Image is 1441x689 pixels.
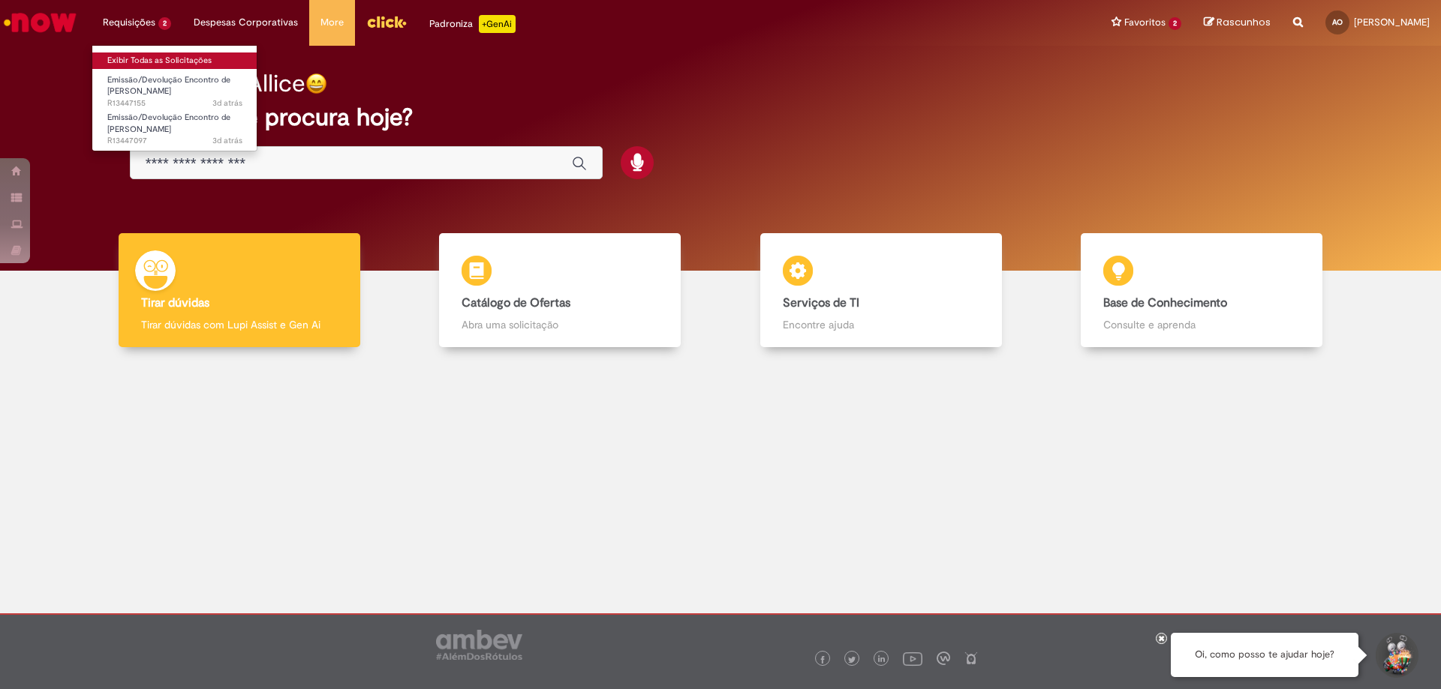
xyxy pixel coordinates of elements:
[107,112,230,135] span: Emissão/Devolução Encontro de [PERSON_NAME]
[819,656,826,664] img: logo_footer_facebook.png
[1124,15,1166,30] span: Favoritos
[1354,16,1430,28] span: [PERSON_NAME]
[1042,233,1363,348] a: Base de Conhecimento Consulte e aprenda
[158,17,171,30] span: 2
[783,295,859,310] b: Serviços de TI
[92,45,257,151] ul: Requisições
[212,97,242,109] time: 26/08/2025 09:53:45
[92,72,257,104] a: Aberto R13447155 : Emissão/Devolução Encontro de Contas Fornecedor
[1217,15,1271,29] span: Rascunhos
[462,295,570,310] b: Catálogo de Ofertas
[1103,295,1227,310] b: Base de Conhecimento
[2,7,79,37] img: ServiceNow
[783,317,979,332] p: Encontre ajuda
[366,10,407,33] img: click_logo_yellow_360x200.png
[903,649,922,668] img: logo_footer_youtube.png
[107,135,242,147] span: R13447097
[1103,317,1300,332] p: Consulte e aprenda
[212,135,242,146] span: 3d atrás
[92,109,257,142] a: Aberto R13447097 : Emissão/Devolução Encontro de Contas Fornecedor
[720,233,1042,348] a: Serviços de TI Encontre ajuda
[429,15,516,33] div: Padroniza
[400,233,721,348] a: Catálogo de Ofertas Abra uma solicitação
[848,656,856,664] img: logo_footer_twitter.png
[194,15,298,30] span: Despesas Corporativas
[1204,16,1271,30] a: Rascunhos
[436,630,522,660] img: logo_footer_ambev_rotulo_gray.png
[1332,17,1343,27] span: AO
[141,295,209,310] b: Tirar dúvidas
[1169,17,1181,30] span: 2
[107,97,242,109] span: R13447155
[212,97,242,109] span: 3d atrás
[107,74,230,97] span: Emissão/Devolução Encontro de [PERSON_NAME]
[937,652,950,665] img: logo_footer_workplace.png
[462,317,658,332] p: Abra uma solicitação
[964,652,978,665] img: logo_footer_naosei.png
[130,104,1312,130] h2: O que você procura hoje?
[878,655,886,664] img: logo_footer_linkedin.png
[141,317,338,332] p: Tirar dúvidas com Lupi Assist e Gen Ai
[305,73,327,94] img: happy-face.png
[79,233,400,348] a: Tirar dúvidas Tirar dúvidas com Lupi Assist e Gen Ai
[479,15,516,33] p: +GenAi
[320,15,344,30] span: More
[92,52,257,69] a: Exibir Todas as Solicitações
[1373,633,1418,678] button: Iniciar Conversa de Suporte
[1171,633,1358,677] div: Oi, como posso te ajudar hoje?
[212,135,242,146] time: 26/08/2025 09:45:53
[103,15,155,30] span: Requisições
